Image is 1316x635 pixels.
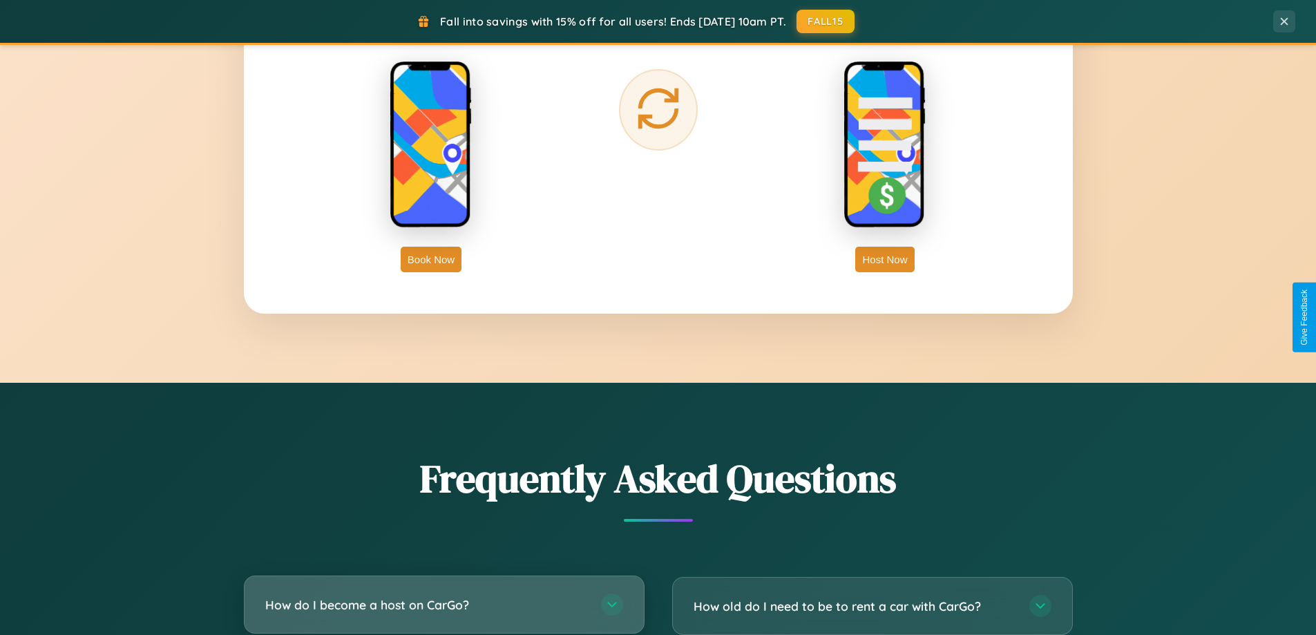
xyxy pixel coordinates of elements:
img: rent phone [390,61,473,229]
h3: How do I become a host on CarGo? [265,596,587,614]
button: Host Now [855,247,914,272]
button: Book Now [401,247,461,272]
h2: Frequently Asked Questions [244,452,1073,505]
span: Fall into savings with 15% off for all users! Ends [DATE] 10am PT. [440,15,786,28]
img: host phone [843,61,926,229]
div: Give Feedback [1299,290,1309,345]
h3: How old do I need to be to rent a car with CarGo? [694,598,1015,615]
button: FALL15 [797,10,855,33]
